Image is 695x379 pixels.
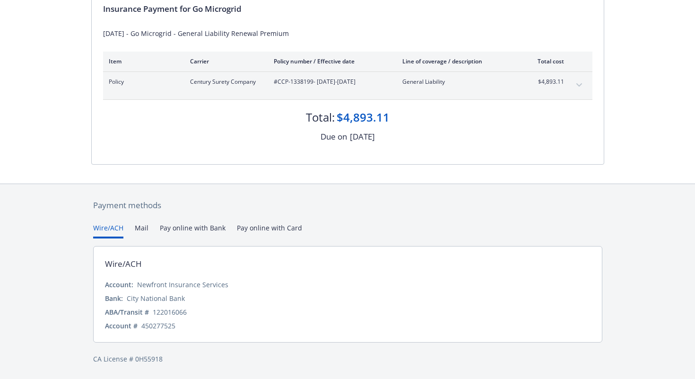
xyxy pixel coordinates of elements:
[402,78,513,86] span: General Liability
[529,57,564,65] div: Total cost
[190,78,259,86] span: Century Surety Company
[529,78,564,86] span: $4,893.11
[93,354,602,364] div: CA License # 0H55918
[402,57,513,65] div: Line of coverage / description
[127,293,185,303] div: City National Bank
[337,109,390,125] div: $4,893.11
[103,72,592,99] div: PolicyCentury Surety Company#CCP-1338199- [DATE]-[DATE]General Liability$4,893.11expand content
[237,223,302,238] button: Pay online with Card
[109,57,175,65] div: Item
[105,293,123,303] div: Bank:
[105,321,138,331] div: Account #
[103,28,592,38] div: [DATE] - Go Microgrid - General Liability Renewal Premium
[109,78,175,86] span: Policy
[141,321,175,331] div: 450277525
[274,57,387,65] div: Policy number / Effective date
[105,258,142,270] div: Wire/ACH
[105,307,149,317] div: ABA/Transit #
[306,109,335,125] div: Total:
[137,280,228,290] div: Newfront Insurance Services
[274,78,387,86] span: #CCP-1338199 - [DATE]-[DATE]
[105,280,133,290] div: Account:
[350,131,375,143] div: [DATE]
[572,78,587,93] button: expand content
[103,3,592,15] div: Insurance Payment for Go Microgrid
[93,223,123,238] button: Wire/ACH
[190,57,259,65] div: Carrier
[160,223,226,238] button: Pay online with Bank
[135,223,148,238] button: Mail
[321,131,347,143] div: Due on
[153,307,187,317] div: 122016066
[93,199,602,212] div: Payment methods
